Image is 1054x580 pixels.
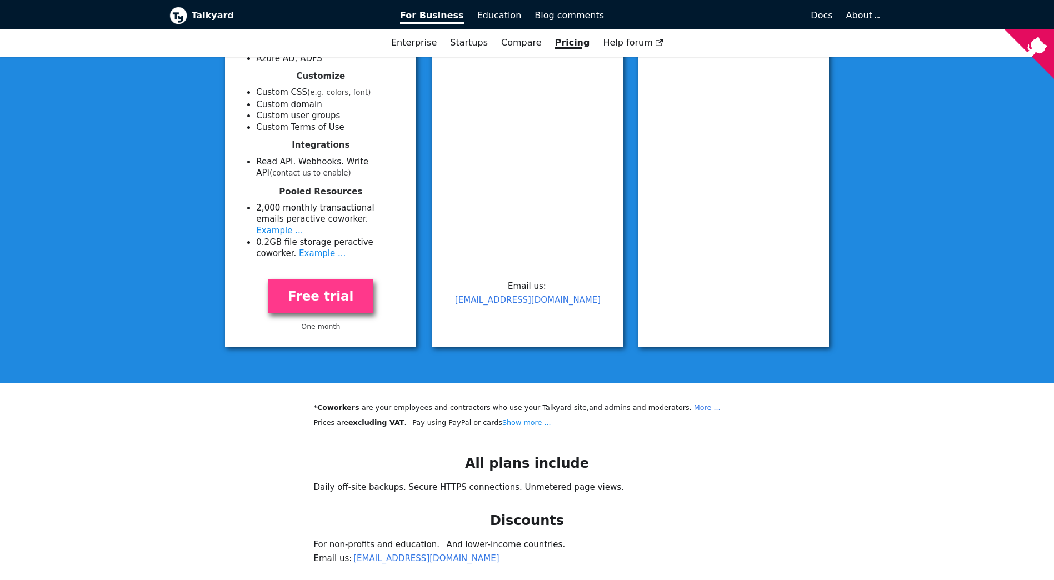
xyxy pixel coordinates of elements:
li: Custom user groups [256,110,403,122]
li: * are your employees and contractors who use your Talkyard site, and admins and moderators. [314,402,741,413]
li: Custom Terms of Use [256,122,403,133]
small: (contact us to enable) [269,169,351,177]
a: [EMAIL_ADDRESS][DOMAIN_NAME] [455,295,601,305]
a: [EMAIL_ADDRESS][DOMAIN_NAME] [353,553,499,563]
strong: excluding VAT [348,418,404,427]
a: Talkyard logoTalkyard [169,7,385,24]
a: Enterprise [384,33,443,52]
h2: Discounts [314,512,741,529]
a: Pricing [548,33,597,52]
li: Azure AD, ADFS [256,53,403,64]
span: For Business [400,10,464,24]
a: Help forum [596,33,670,52]
a: For Business [393,6,471,25]
li: Custom CSS [256,87,403,99]
a: Example ... [256,226,303,236]
p: For non-profits and education. And lower-income countries. Email us: [314,538,741,566]
img: Talkyard logo [169,7,187,24]
h4: Customize [238,71,403,82]
a: Compare [501,37,542,48]
li: Read API. Webhooks. Write API [256,156,403,179]
p: Email us: [445,279,610,307]
a: About [846,10,878,21]
small: (e.g. colors, font) [307,88,371,97]
a: Docs [611,6,840,25]
p: Daily off-site backups. Secure HTTPS connections. Unmetered page views. [314,481,741,494]
a: Blog comments [528,6,611,25]
li: 0.2 GB file storage per active coworker . [256,237,403,259]
small: One month [301,322,340,331]
b: Talkyard [192,8,385,23]
a: Example ... [299,248,346,258]
h4: Integrations [238,140,403,151]
span: Blog comments [535,10,604,21]
a: Startups [443,33,494,52]
a: Free trial [268,279,373,313]
li: 2 ,000 monthly transactional emails per active coworker . [256,202,403,237]
a: Show more ... [502,418,551,427]
b: Coworkers [317,403,362,412]
h4: Pooled Resources [238,187,403,197]
p: Prices are . Pay using PayPal or cards [314,417,741,428]
span: Docs [811,10,832,21]
h2: All plans include [314,455,741,472]
a: Education [471,6,528,25]
span: Education [477,10,522,21]
a: More ... [694,403,721,412]
span: Help forum [603,37,663,48]
li: Custom domain [256,99,403,111]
